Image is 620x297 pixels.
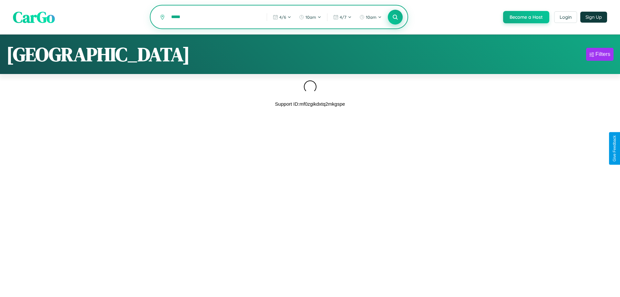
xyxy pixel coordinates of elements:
[340,15,346,20] span: 4 / 7
[279,15,286,20] span: 4 / 6
[554,11,577,23] button: Login
[503,11,549,23] button: Become a Host
[305,15,316,20] span: 10am
[612,135,617,162] div: Give Feedback
[270,12,294,22] button: 4/6
[595,51,610,58] div: Filters
[580,12,607,23] button: Sign Up
[6,41,190,68] h1: [GEOGRAPHIC_DATA]
[330,12,355,22] button: 4/7
[366,15,377,20] span: 10am
[586,48,614,61] button: Filters
[356,12,385,22] button: 10am
[13,6,55,28] span: CarGo
[296,12,325,22] button: 10am
[275,100,345,108] p: Support ID: mf0zgikdxtq2mkgspe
